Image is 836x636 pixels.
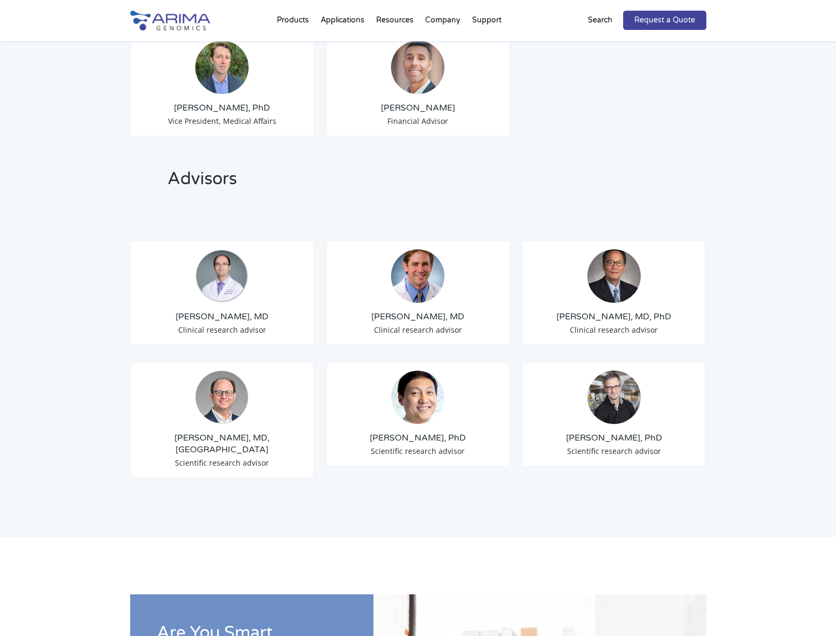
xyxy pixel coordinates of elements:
h3: [PERSON_NAME] [335,102,501,114]
img: Darren-Sigal.jpg [391,249,444,303]
span: Clinical research advisor [570,325,658,335]
span: Scientific research advisor [567,446,661,456]
h3: [PERSON_NAME], MD [139,311,306,323]
img: Arima-Genomics-logo [130,11,210,30]
h3: [PERSON_NAME], MD [335,311,501,323]
img: Aaron-Viny_Scientific-Advisory-Board_2.jpg [195,371,249,424]
img: Ellipse-47-3.png [391,371,444,424]
h3: [PERSON_NAME], MD, [GEOGRAPHIC_DATA] [139,432,306,456]
span: Clinical research advisor [178,325,266,335]
h3: [PERSON_NAME], MD, PhD [531,311,697,323]
span: Vice President, Medical Affairs [168,116,276,126]
h3: [PERSON_NAME], PhD [531,432,697,444]
img: A.-Seltser-Headshot.jpeg [391,41,444,94]
span: Scientific research advisor [175,458,269,468]
h3: [PERSON_NAME], PhD [335,432,501,444]
a: Request a Quote [623,11,706,30]
img: Job-Dekker_Scientific-Advisor.jpeg [587,371,641,424]
p: Search [588,13,612,27]
h3: [PERSON_NAME], PhD [139,102,306,114]
h2: Advisors [168,167,402,199]
img: 1632501909860.jpeg [195,41,249,94]
span: Financial Advisor [387,116,448,126]
img: Ken-Young.jpeg [587,249,641,303]
span: Clinical research advisor [374,325,462,335]
span: Scientific research advisor [371,446,465,456]
img: Matija-Snuderl.png [195,249,249,303]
